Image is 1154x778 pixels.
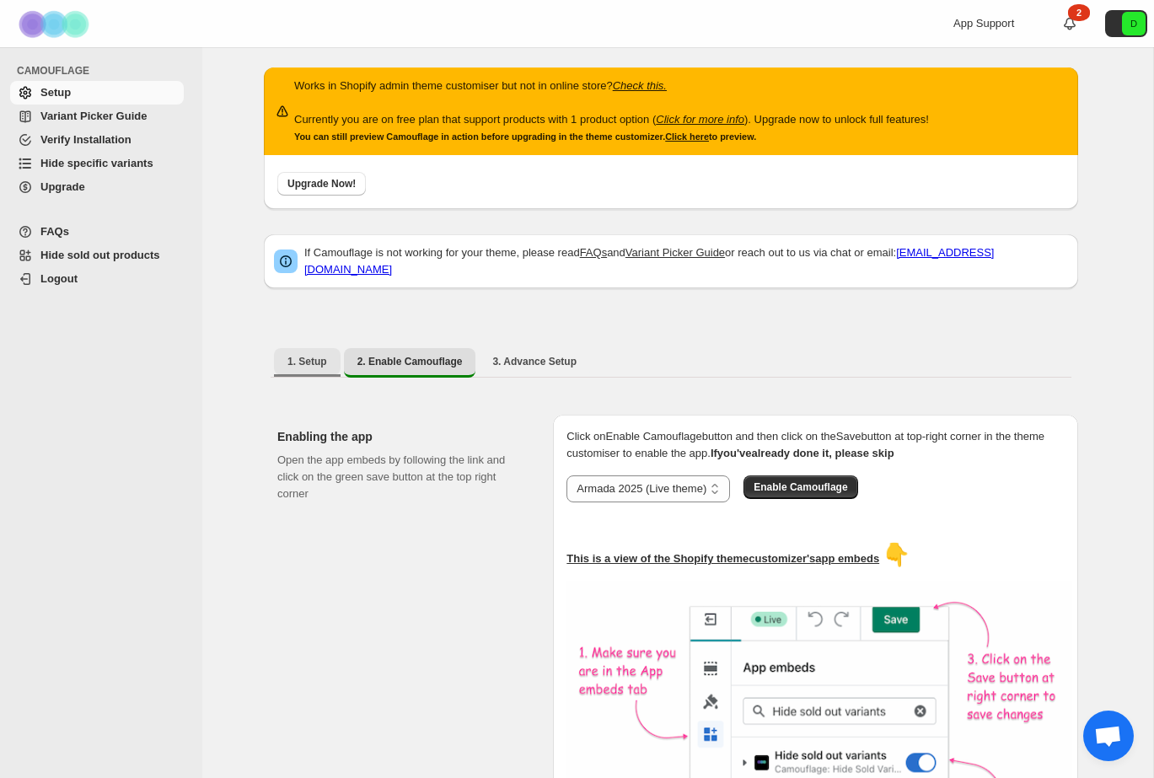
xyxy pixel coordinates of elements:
text: D [1130,19,1137,29]
a: Enable Camouflage [743,480,857,493]
a: Upgrade [10,175,184,199]
a: FAQs [580,246,608,259]
button: Upgrade Now! [277,172,366,196]
img: Camouflage [13,1,98,47]
h2: Enabling the app [277,428,526,445]
a: Check this. [613,79,667,92]
a: Setup [10,81,184,105]
u: This is a view of the Shopify theme customizer's app embeds [566,552,879,565]
a: 2 [1061,15,1078,32]
span: Hide specific variants [40,157,153,169]
span: 3. Advance Setup [492,355,577,368]
span: Setup [40,86,71,99]
span: Avatar with initials D [1122,12,1146,35]
span: Logout [40,272,78,285]
b: If you've already done it, please skip [711,447,894,459]
span: 1. Setup [287,355,327,368]
p: Click on Enable Camouflage button and then click on the Save button at top-right corner in the th... [566,428,1065,462]
p: Works in Shopify admin theme customiser but not in online store? [294,78,929,94]
a: Hide specific variants [10,152,184,175]
a: Logout [10,267,184,291]
p: Currently you are on free plan that support products with 1 product option ( ). Upgrade now to un... [294,111,929,128]
button: Avatar with initials D [1105,10,1147,37]
span: 2. Enable Camouflage [357,355,463,368]
a: Variant Picker Guide [625,246,725,259]
span: Hide sold out products [40,249,160,261]
small: You can still preview Camouflage in action before upgrading in the theme customizer. to preview. [294,131,756,142]
span: Upgrade [40,180,85,193]
a: Verify Installation [10,128,184,152]
span: Verify Installation [40,133,132,146]
p: If Camouflage is not working for your theme, please read and or reach out to us via chat or email: [304,244,1068,278]
span: App Support [953,17,1014,30]
span: CAMOUFLAGE [17,64,191,78]
a: Variant Picker Guide [10,105,184,128]
span: Upgrade Now! [287,177,356,190]
button: Enable Camouflage [743,475,857,499]
span: Enable Camouflage [754,480,847,494]
div: 2 [1068,4,1090,21]
span: FAQs [40,225,69,238]
span: Variant Picker Guide [40,110,147,122]
a: FAQs [10,220,184,244]
a: Open chat [1083,711,1134,761]
a: Hide sold out products [10,244,184,267]
span: 👇 [883,542,910,567]
a: Click here [665,131,709,142]
a: Click for more info [656,113,744,126]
